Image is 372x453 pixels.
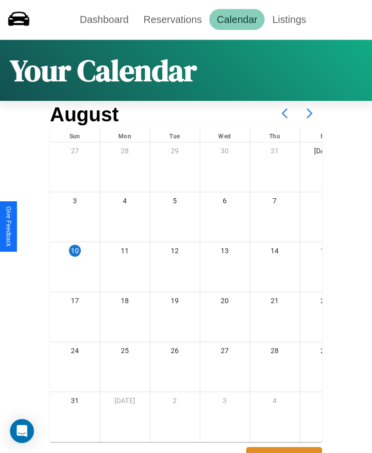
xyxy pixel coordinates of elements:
div: 21 [250,292,300,313]
div: 25 [100,342,150,363]
h2: August [50,103,119,126]
div: Open Intercom Messenger [10,419,34,443]
div: 28 [250,342,300,363]
div: 6 [200,192,250,213]
div: 31 [250,142,300,163]
div: 7 [250,192,300,213]
div: [DATE] [300,142,350,163]
div: 3 [200,392,250,413]
div: 18 [100,292,150,313]
div: 12 [150,242,200,263]
div: 24 [50,342,100,363]
a: Reservations [136,9,210,30]
div: Sun [50,128,100,142]
div: 31 [50,392,100,413]
div: 29 [300,342,350,363]
div: 27 [50,142,100,163]
div: 26 [150,342,200,363]
div: 11 [100,242,150,263]
div: 4 [250,392,300,413]
div: 13 [200,242,250,263]
div: [DATE] [100,392,150,413]
div: 27 [200,342,250,363]
div: 29 [150,142,200,163]
div: Fri [300,128,350,142]
div: 5 [150,192,200,213]
div: 19 [150,292,200,313]
div: 2 [150,392,200,413]
div: 14 [250,242,300,263]
div: Give Feedback [5,206,12,247]
div: 22 [300,292,350,313]
div: Wed [200,128,250,142]
div: Thu [250,128,300,142]
div: 20 [200,292,250,313]
h1: Your Calendar [10,50,197,91]
a: Calendar [209,9,265,30]
div: Mon [100,128,150,142]
div: 15 [300,242,350,263]
a: Dashboard [72,9,136,30]
div: 28 [100,142,150,163]
div: 4 [100,192,150,213]
div: 8 [300,192,350,213]
div: 5 [300,392,350,413]
a: Listings [265,9,314,30]
div: 3 [50,192,100,213]
div: 30 [200,142,250,163]
div: 10 [69,245,81,257]
div: Tue [150,128,200,142]
div: 17 [50,292,100,313]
